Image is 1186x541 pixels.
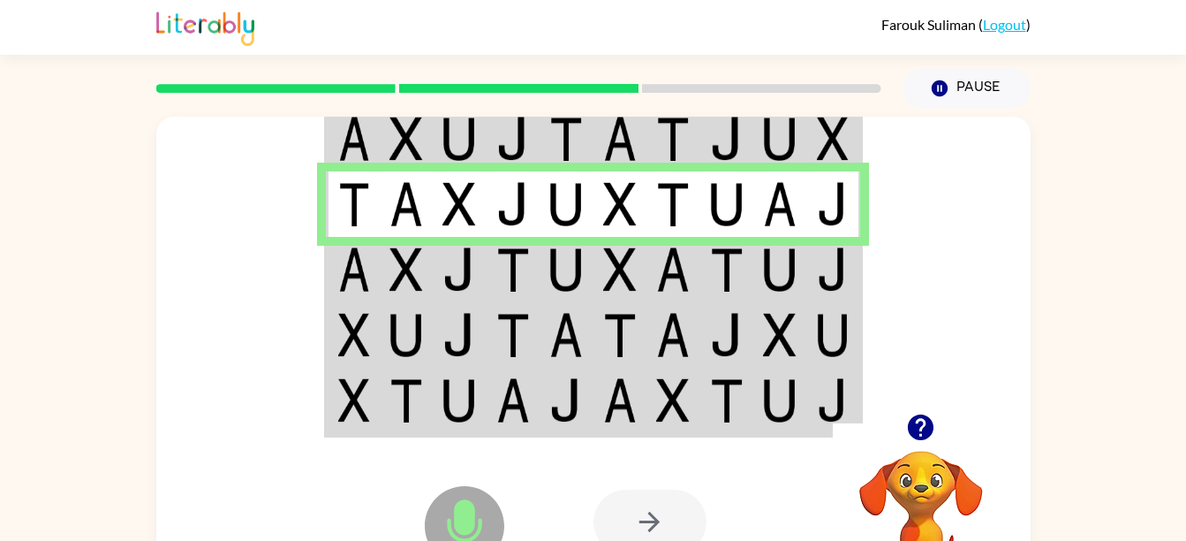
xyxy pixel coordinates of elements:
img: u [442,378,476,423]
img: a [603,378,637,423]
span: Farouk Suliman [881,16,978,33]
img: u [763,248,797,292]
img: u [817,313,849,357]
img: j [496,117,530,161]
img: j [817,182,849,226]
img: j [442,313,476,357]
img: x [763,313,797,357]
img: a [603,117,637,161]
img: a [496,378,530,423]
img: Literably [156,7,254,46]
img: x [338,378,370,423]
img: u [549,182,583,226]
img: u [389,313,423,357]
img: t [549,117,583,161]
img: j [549,378,583,423]
img: u [549,248,583,292]
img: t [656,117,690,161]
img: j [442,248,476,292]
img: a [338,248,370,292]
img: x [603,182,637,226]
img: a [763,182,797,226]
img: t [496,248,530,292]
a: Logout [983,16,1026,33]
img: t [710,248,744,292]
img: u [763,117,797,161]
img: a [389,182,423,226]
img: u [710,182,744,226]
img: j [817,248,849,292]
img: t [389,378,423,423]
div: ( ) [881,16,1031,33]
img: x [603,248,637,292]
img: t [656,182,690,226]
img: u [442,117,476,161]
img: t [496,313,530,357]
img: t [338,182,370,226]
img: j [710,313,744,357]
img: x [389,248,423,292]
img: t [603,313,637,357]
img: a [549,313,583,357]
img: j [817,378,849,423]
button: Pause [903,68,1031,109]
img: x [817,117,849,161]
img: a [656,248,690,292]
img: x [389,117,423,161]
img: a [338,117,370,161]
img: x [338,313,370,357]
img: t [710,378,744,423]
img: a [656,313,690,357]
img: u [763,378,797,423]
img: j [710,117,744,161]
img: x [442,182,476,226]
img: x [656,378,690,423]
img: j [496,182,530,226]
